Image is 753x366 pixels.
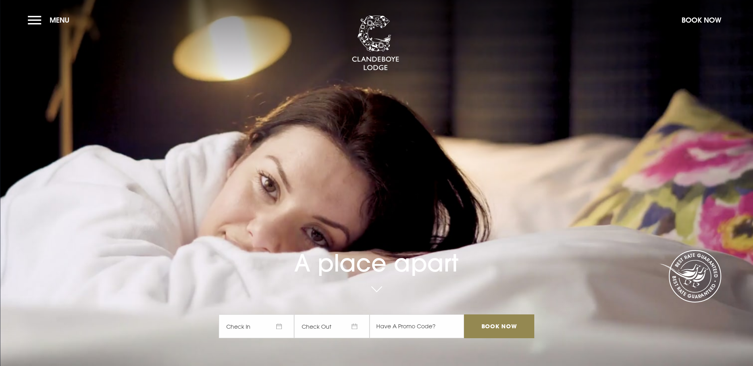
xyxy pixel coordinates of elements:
[294,314,370,338] span: Check Out
[219,227,534,277] h1: A place apart
[464,314,534,338] input: Book Now
[219,314,294,338] span: Check In
[678,12,725,29] button: Book Now
[352,15,399,71] img: Clandeboye Lodge
[370,314,464,338] input: Have A Promo Code?
[28,12,73,29] button: Menu
[50,15,69,25] span: Menu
